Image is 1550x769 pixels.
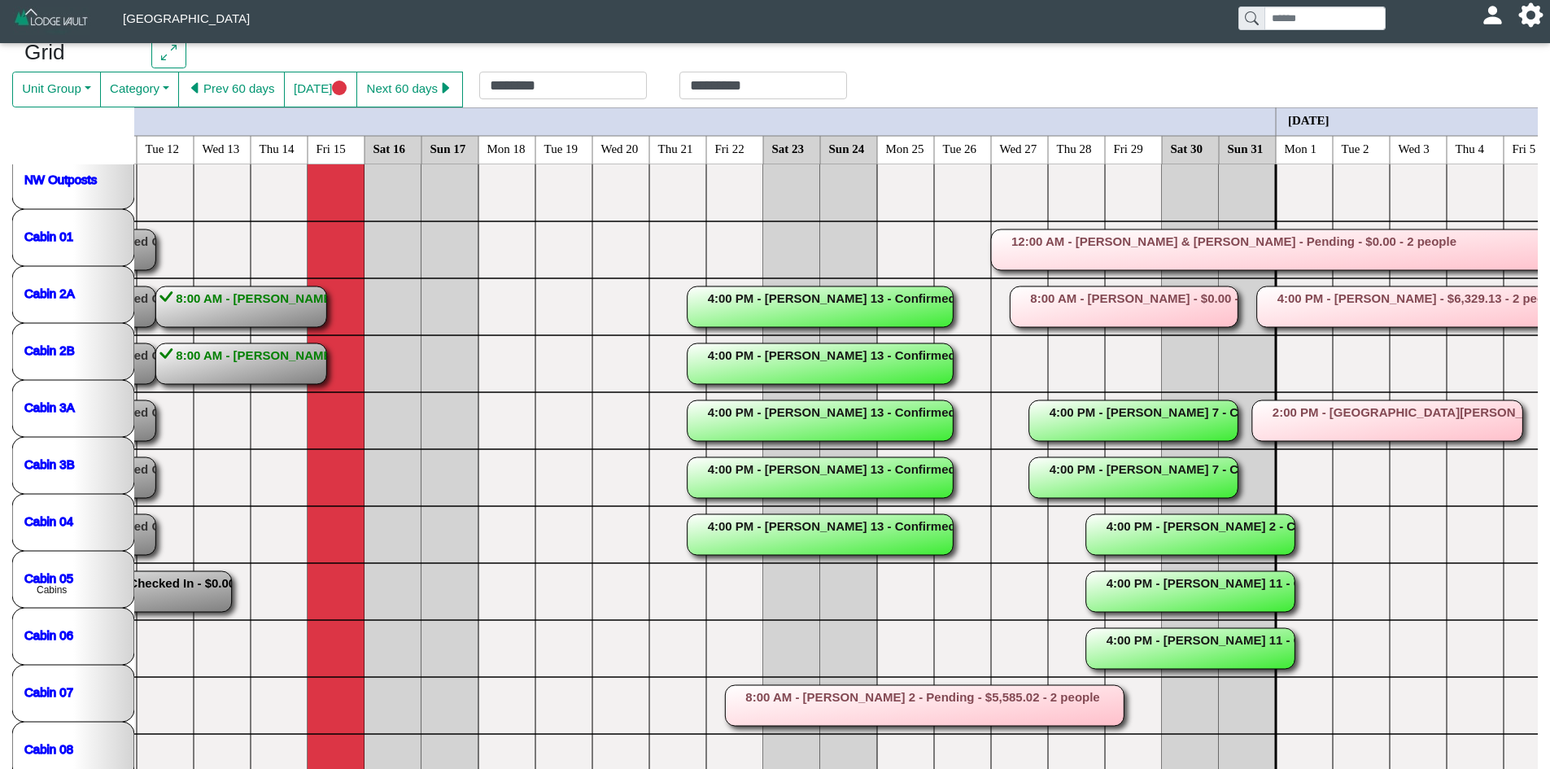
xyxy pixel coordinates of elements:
a: Cabin 01 [24,229,73,242]
text: Thu 21 [658,142,693,155]
a: Cabin 3B [24,457,75,470]
h3: Grid [24,40,127,66]
text: Cabins [37,584,67,596]
a: Cabin 05 [24,570,73,584]
text: Sat 23 [772,142,805,155]
text: Mon 1 [1285,142,1317,155]
text: Wed 27 [1000,142,1037,155]
button: arrows angle expand [151,40,186,69]
text: Fri 15 [317,142,346,155]
input: Check in [479,72,647,99]
text: Wed 13 [203,142,240,155]
a: Cabin 2A [24,286,75,299]
text: Thu 4 [1456,142,1485,155]
text: Tue 26 [943,142,977,155]
text: Fri 22 [715,142,744,155]
button: caret left fillPrev 60 days [178,72,285,107]
text: Sun 24 [829,142,865,155]
a: Cabin 2B [24,343,75,356]
svg: gear fill [1525,9,1537,21]
text: [DATE] [1288,113,1330,126]
button: Category [100,72,179,107]
a: Cabin 07 [24,684,73,698]
button: [DATE]circle fill [284,72,357,107]
text: Mon 18 [487,142,526,155]
text: Thu 28 [1057,142,1092,155]
text: Sat 16 [373,142,406,155]
button: Unit Group [12,72,101,107]
text: Tue 19 [544,142,579,155]
a: Cabin 04 [24,513,73,527]
text: Wed 3 [1399,142,1430,155]
text: Sat 30 [1171,142,1203,155]
text: Fri 29 [1114,142,1143,155]
text: Tue 12 [146,142,180,155]
button: Next 60 dayscaret right fill [356,72,463,107]
svg: caret left fill [188,81,203,96]
svg: arrows angle expand [161,45,177,60]
a: NW Outposts [24,172,97,186]
svg: circle fill [332,81,347,96]
a: Cabin 3A [24,400,75,413]
img: Z [13,7,90,35]
input: Check out [679,72,847,99]
text: Sun 17 [430,142,466,155]
text: Fri 5 [1513,142,1536,155]
svg: person fill [1487,9,1499,21]
text: Thu 14 [260,142,295,155]
svg: caret right fill [438,81,453,96]
text: Wed 20 [601,142,639,155]
text: Mon 25 [886,142,924,155]
a: Cabin 06 [24,627,73,641]
text: Tue 2 [1342,142,1369,155]
svg: search [1245,11,1258,24]
a: Cabin 08 [24,741,73,755]
text: Sun 31 [1228,142,1264,155]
